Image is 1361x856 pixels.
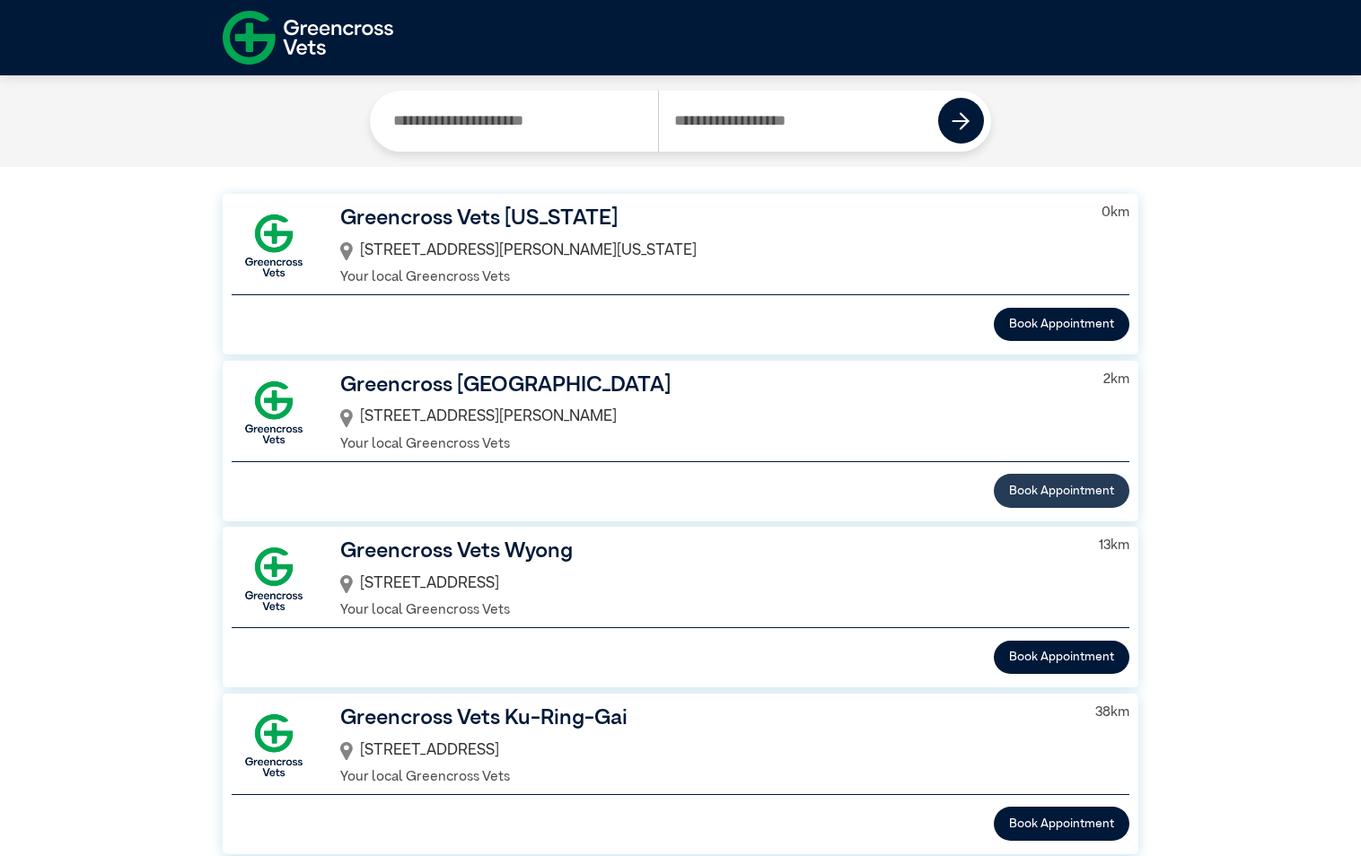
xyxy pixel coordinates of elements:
[994,807,1129,840] button: Book Appointment
[340,370,1079,402] h3: Greencross [GEOGRAPHIC_DATA]
[994,474,1129,507] button: Book Appointment
[340,600,1075,621] p: Your local Greencross Vets
[340,203,1077,235] h3: Greencross Vets [US_STATE]
[232,703,316,788] img: GX-Square.png
[232,204,316,288] img: GX-Square.png
[994,308,1129,341] button: Book Appointment
[340,735,1071,767] div: [STREET_ADDRESS]
[232,537,316,621] img: GX-Square.png
[1103,370,1129,390] p: 2 km
[1102,203,1129,223] p: 0 km
[340,568,1075,600] div: [STREET_ADDRESS]
[340,767,1071,788] p: Your local Greencross Vets
[340,401,1079,433] div: [STREET_ADDRESS][PERSON_NAME]
[1095,703,1129,723] p: 38 km
[340,434,1079,455] p: Your local Greencross Vets
[994,641,1129,674] button: Book Appointment
[340,267,1077,288] p: Your local Greencross Vets
[340,235,1077,267] div: [STREET_ADDRESS][PERSON_NAME][US_STATE]
[377,91,657,152] input: Search by Clinic Name
[223,4,393,71] img: f-logo
[340,536,1075,568] h3: Greencross Vets Wyong
[952,112,970,130] img: icon-right
[1099,536,1129,556] p: 13 km
[232,371,316,455] img: GX-Square.png
[340,703,1071,735] h3: Greencross Vets Ku-Ring-Gai
[658,91,939,152] input: Search by Postcode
